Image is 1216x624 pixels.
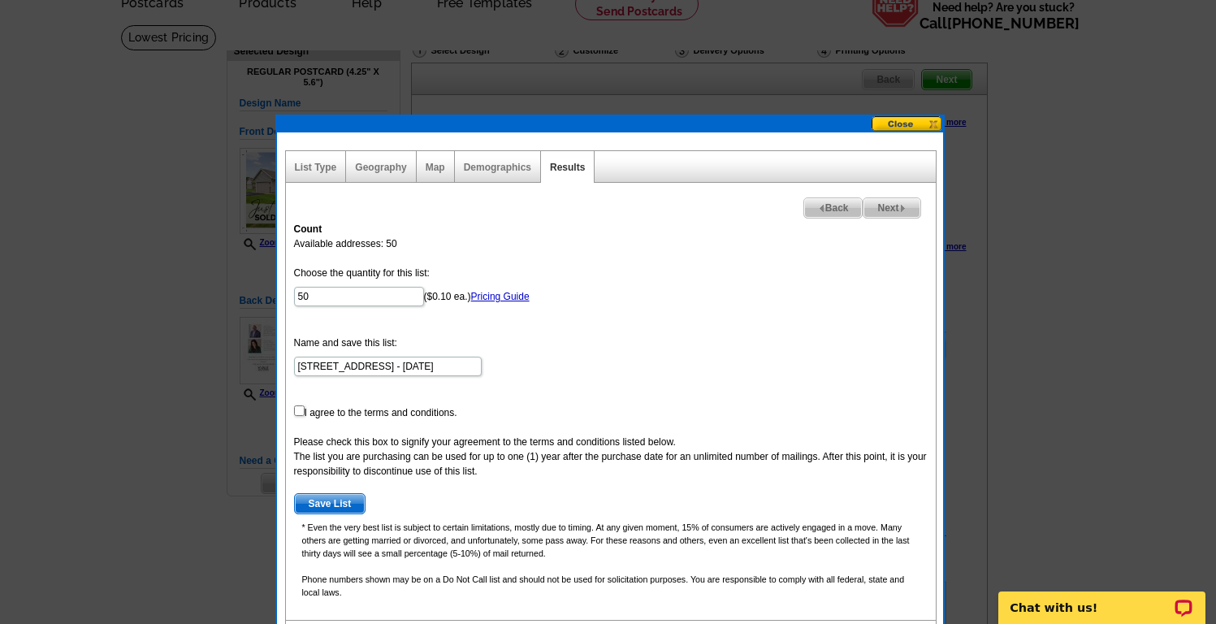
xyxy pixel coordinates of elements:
button: Save List [294,493,366,514]
p: Phone numbers shown may be on a Do Not Call list and should not be used for solicitation purposes... [294,573,928,599]
label: Choose the quantity for this list: [294,266,430,280]
img: button-next-arrow-gray.png [899,205,907,212]
a: Demographics [464,162,531,173]
a: Results [550,162,585,173]
label: Name and save this list: [294,336,397,350]
strong: Count [294,223,322,235]
form: ($0.10 ea.) I agree to the terms and conditions. [294,266,928,514]
iframe: LiveChat chat widget [988,573,1216,624]
div: Please check this box to signify your agreement to the terms and conditions listed below. The lis... [294,435,928,479]
a: Next [863,197,920,219]
span: Next [863,198,920,218]
a: Pricing Guide [471,291,530,302]
div: Available addresses: 50 [286,214,936,620]
img: button-prev-arrow-gray.png [818,205,825,212]
a: Back [803,197,863,219]
a: Map [426,162,445,173]
p: * Even the very best list is subject to certain limitations, mostly due to timing. At any given m... [294,521,928,560]
a: Geography [355,162,406,173]
a: List Type [295,162,337,173]
span: Save List [295,494,366,513]
span: Back [804,198,863,218]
